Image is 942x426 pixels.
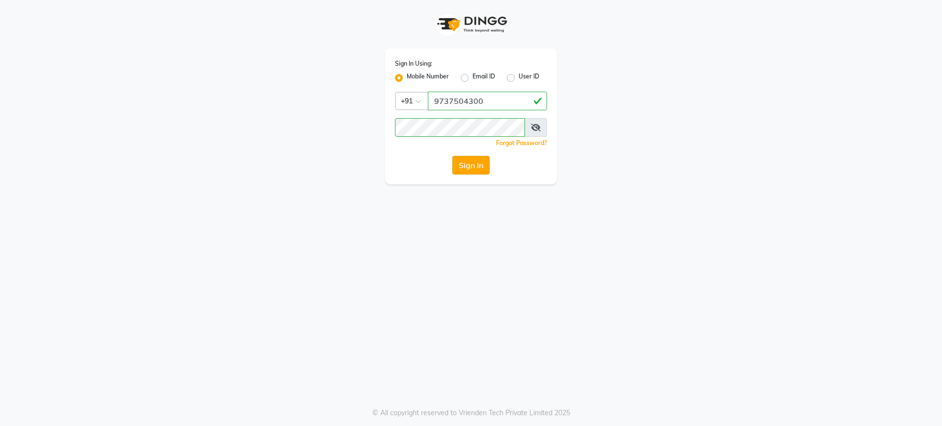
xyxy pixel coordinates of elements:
input: Username [428,92,547,110]
label: Mobile Number [407,72,449,84]
button: Sign In [452,156,490,175]
img: logo1.svg [432,10,510,39]
label: User ID [519,72,539,84]
a: Forgot Password? [496,139,547,147]
label: Email ID [472,72,495,84]
label: Sign In Using: [395,59,432,68]
input: Username [395,118,525,137]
